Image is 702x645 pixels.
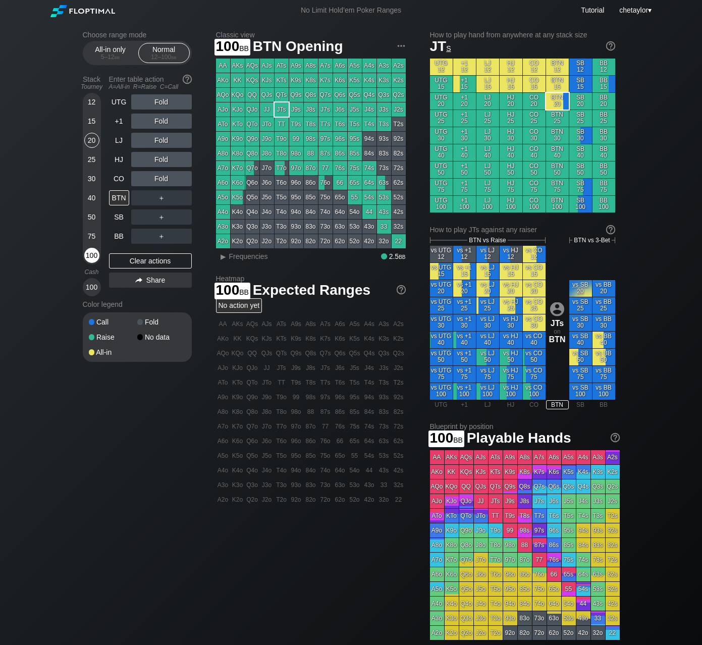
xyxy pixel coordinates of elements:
div: CO 40 [523,144,546,161]
div: A5s [348,59,362,73]
div: T5s [348,117,362,131]
div: QQ [245,88,259,102]
div: A8o [216,146,230,160]
div: Fold [131,171,192,186]
div: 33 [377,220,391,234]
div: UTG 100 [430,196,453,212]
div: T3s [377,117,391,131]
img: help.32db89a4.svg [605,224,616,235]
div: KK [231,73,245,87]
div: BTN 75 [546,179,569,195]
div: LJ 30 [476,127,499,144]
div: K3o [231,220,245,234]
div: 95s [348,132,362,146]
div: K8s [304,73,318,87]
div: J3o [260,220,274,234]
div: BTN 15 [546,76,569,92]
div: J5s [348,102,362,117]
div: 62s [392,176,406,190]
div: BB 50 [592,162,615,178]
div: Q4s [362,88,376,102]
div: 62o [333,234,347,248]
div: +1 30 [453,127,476,144]
div: T3o [275,220,289,234]
div: BB 15 [592,76,615,92]
div: J7s [318,102,333,117]
div: Q2o [245,234,259,248]
div: 82s [392,146,406,160]
div: Normal [141,43,187,63]
div: K3s [377,73,391,87]
img: ellipsis.fd386fe8.svg [396,40,407,51]
div: J6s [333,102,347,117]
div: 40 [84,190,99,205]
div: K7o [231,161,245,175]
div: 64s [362,176,376,190]
div: HJ 50 [500,162,522,178]
div: UTG 30 [430,127,453,144]
div: SB 75 [569,179,592,195]
div: 52s [392,190,406,204]
div: CO 12 [523,59,546,75]
div: KTo [231,117,245,131]
div: HJ [109,152,129,167]
div: 97s [318,132,333,146]
div: BB 40 [592,144,615,161]
div: J3s [377,102,391,117]
div: 95o [289,190,303,204]
div: T8s [304,117,318,131]
div: SB [109,209,129,225]
div: LJ 12 [476,59,499,75]
div: 42s [392,205,406,219]
div: +1 [109,114,129,129]
span: BTN Opening [251,39,345,56]
div: CO 30 [523,127,546,144]
div: T9o [275,132,289,146]
div: 53s [377,190,391,204]
div: 85o [304,190,318,204]
div: A3s [377,59,391,73]
div: 87o [304,161,318,175]
div: 44 [362,205,376,219]
div: UTG 12 [430,59,453,75]
div: Fold [131,152,192,167]
div: 88 [304,146,318,160]
div: SB 12 [569,59,592,75]
div: AQs [245,59,259,73]
div: J7o [260,161,274,175]
div: T4o [275,205,289,219]
div: BTN [109,190,129,205]
div: KTs [275,73,289,87]
div: K5s [348,73,362,87]
div: 43o [362,220,376,234]
img: help.32db89a4.svg [605,40,616,51]
div: A=All-in R=Raise C=Call [109,83,192,90]
div: K9o [231,132,245,146]
div: Q8s [304,88,318,102]
div: HJ 12 [500,59,522,75]
div: 92s [392,132,406,146]
div: Fold [137,318,186,326]
div: A9o [216,132,230,146]
div: 97o [289,161,303,175]
div: Raise [89,334,137,341]
div: BB 30 [592,127,615,144]
div: 63o [333,220,347,234]
div: SB 15 [569,76,592,92]
div: LJ 20 [476,93,499,110]
div: T7s [318,117,333,131]
div: T7o [275,161,289,175]
div: K2o [231,234,245,248]
div: 20 [84,133,99,148]
div: LJ 100 [476,196,499,212]
div: 72s [392,161,406,175]
div: 54s [362,190,376,204]
div: AJs [260,59,274,73]
div: 5 – 12 [89,53,132,61]
div: CO 20 [523,93,546,110]
div: J2o [260,234,274,248]
span: JT [430,38,451,54]
div: ＋ [131,190,192,205]
div: HJ 20 [500,93,522,110]
div: JTs [275,102,289,117]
